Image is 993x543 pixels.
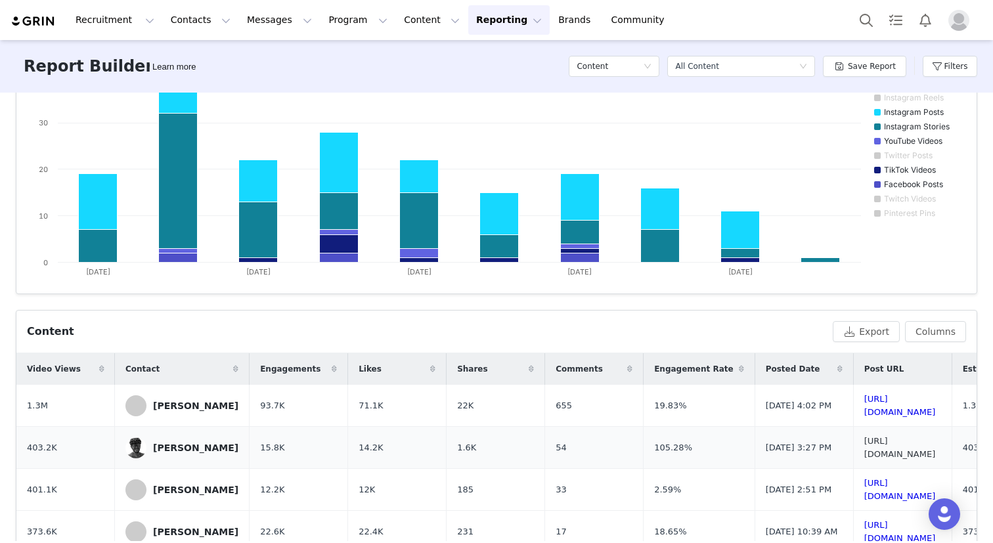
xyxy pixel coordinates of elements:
span: Post URL [864,363,904,375]
text: Instagram Stories [884,121,950,131]
span: 231 [457,525,474,538]
span: [DATE] 3:27 PM [766,441,831,454]
button: Messages [239,5,320,35]
img: placeholder-profile.jpg [948,10,969,31]
a: Community [604,5,678,35]
i: icon: down [799,62,807,72]
text: TikTok Videos [884,165,936,175]
span: Posted Date [766,363,820,375]
span: 17 [556,525,567,538]
span: [DATE] 4:02 PM [766,399,831,412]
button: Reporting [468,5,550,35]
span: 1.6K [457,441,476,454]
span: 12K [359,483,375,496]
a: [URL][DOMAIN_NAME] [864,478,936,501]
text: 20 [39,165,48,174]
span: Contact [125,363,160,375]
div: Open Intercom Messenger [929,498,960,530]
span: 71.1K [359,399,383,412]
text: Twitch Videos [884,194,936,204]
img: grin logo [11,15,56,28]
i: icon: down [644,62,651,72]
span: 373.6K [27,525,57,538]
button: Notifications [911,5,940,35]
text: 10 [39,211,48,221]
span: 93.7K [260,399,284,412]
span: 33 [556,483,567,496]
a: [URL][DOMAIN_NAME] [864,436,936,459]
h5: Content [577,56,608,76]
span: 655 [556,399,572,412]
span: 401.1K [27,483,57,496]
span: 18.65% [654,525,687,538]
span: Video Views [27,363,81,375]
div: Tooltip anchor [150,60,198,74]
button: Save Report [823,56,906,77]
button: Columns [905,321,966,342]
span: 403.2K [963,441,993,454]
span: Shares [457,363,487,375]
div: [PERSON_NAME] [153,527,238,537]
span: 401.1K [963,483,993,496]
a: Tasks [881,5,910,35]
span: 105.28% [654,441,692,454]
span: 15.8K [260,441,284,454]
span: 185 [457,483,474,496]
span: 1.3M [963,399,984,412]
span: 403.2K [27,441,57,454]
button: Export [833,321,900,342]
button: Recruitment [68,5,162,35]
text: [DATE] [407,267,431,276]
a: [URL][DOMAIN_NAME] [864,394,936,417]
div: Content [27,324,74,339]
text: YouTube Videos [884,136,942,146]
text: 0 [43,258,48,267]
button: Contacts [163,5,238,35]
button: Program [320,5,395,35]
a: [PERSON_NAME] [125,479,238,500]
a: [PERSON_NAME] [125,437,238,458]
img: 1573459f-0075-40a4-bddb-0ed5142e8186.jpg [125,437,146,458]
span: Engagements [260,363,320,375]
button: Profile [940,10,982,31]
button: Filters [923,56,977,77]
button: Search [852,5,881,35]
text: Instagram Reels [884,93,944,102]
a: [PERSON_NAME] [125,395,238,416]
text: Pinterest Pins [884,208,935,218]
span: [DATE] 10:39 AM [766,525,838,538]
a: [PERSON_NAME] [125,521,238,542]
span: 14.2K [359,441,383,454]
text: [DATE] [567,267,592,276]
span: 54 [556,441,567,454]
span: 19.83% [654,399,687,412]
span: Comments [556,363,603,375]
text: Instagram Posts [884,107,944,117]
span: 22.6K [260,525,284,538]
span: 12.2K [260,483,284,496]
span: [DATE] 2:51 PM [766,483,831,496]
span: 22K [457,399,474,412]
a: [URL][DOMAIN_NAME] [864,520,936,543]
a: Brands [550,5,602,35]
text: [DATE] [728,267,753,276]
span: Engagement Rate [654,363,733,375]
h3: Report Builder [24,54,153,78]
div: [PERSON_NAME] [153,443,238,453]
button: Content [396,5,468,35]
span: 22.4K [359,525,383,538]
span: 373.6K [963,525,993,538]
text: 30 [39,118,48,127]
div: [PERSON_NAME] [153,401,238,411]
div: All Content [675,56,718,76]
span: 2.59% [654,483,681,496]
span: Likes [359,363,382,375]
div: [PERSON_NAME] [153,485,238,495]
span: 1.3M [27,399,48,412]
text: Twitter Posts [884,150,933,160]
text: [DATE] [246,267,271,276]
text: [DATE] [86,267,110,276]
text: Facebook Posts [884,179,943,189]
